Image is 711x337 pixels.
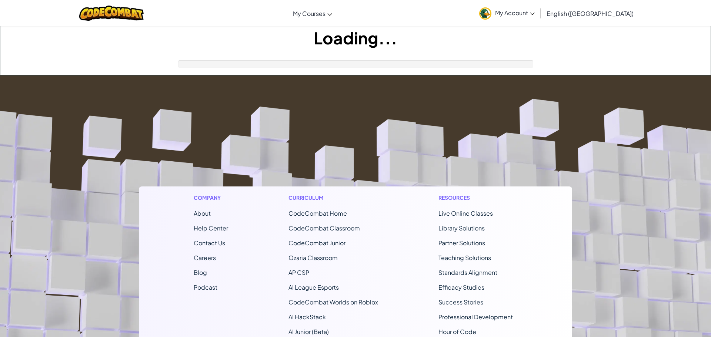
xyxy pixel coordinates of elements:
span: My Account [495,9,535,17]
span: My Courses [293,10,326,17]
a: Live Online Classes [438,209,493,217]
a: Standards Alignment [438,269,497,276]
h1: Loading... [0,26,711,49]
span: Contact Us [194,239,225,247]
a: CodeCombat Worlds on Roblox [288,298,378,306]
a: Success Stories [438,298,483,306]
a: Help Center [194,224,228,232]
a: Professional Development [438,313,513,321]
a: Hour of Code [438,328,476,336]
h1: Company [194,194,228,202]
a: AI Junior (Beta) [288,328,329,336]
a: English ([GEOGRAPHIC_DATA]) [543,3,637,23]
a: Ozaria Classroom [288,254,338,262]
a: Library Solutions [438,224,485,232]
span: CodeCombat Home [288,209,347,217]
a: AI League Esports [288,283,339,291]
a: Blog [194,269,207,276]
a: AP CSP [288,269,309,276]
a: CodeCombat Classroom [288,224,360,232]
a: About [194,209,211,217]
a: Partner Solutions [438,239,485,247]
a: CodeCombat Junior [288,239,346,247]
a: AI HackStack [288,313,326,321]
h1: Resources [438,194,517,202]
a: Teaching Solutions [438,254,491,262]
a: My Account [475,1,538,25]
h1: Curriculum [288,194,378,202]
span: English ([GEOGRAPHIC_DATA]) [547,10,634,17]
a: Podcast [194,283,217,291]
img: avatar [479,7,491,20]
img: CodeCombat logo [79,6,144,21]
a: My Courses [289,3,336,23]
a: Efficacy Studies [438,283,484,291]
a: Careers [194,254,216,262]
